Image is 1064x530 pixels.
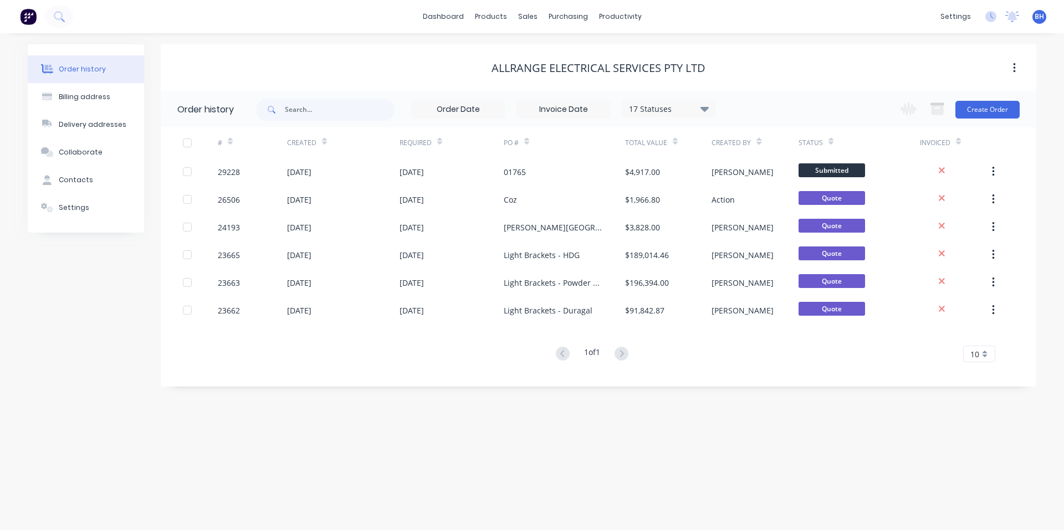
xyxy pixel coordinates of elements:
div: Light Brackets - Duragal [504,305,592,316]
span: Submitted [799,163,865,177]
span: Quote [799,274,865,288]
div: [DATE] [400,277,424,289]
div: [DATE] [400,222,424,233]
div: Required [400,138,432,148]
div: 23663 [218,277,240,289]
a: dashboard [417,8,469,25]
div: Required [400,127,504,158]
div: Invoiced [920,138,950,148]
div: 17 Statuses [622,103,715,115]
div: 26506 [218,194,240,205]
div: $4,917.00 [625,166,660,178]
img: Factory [20,8,37,25]
div: 01765 [504,166,526,178]
div: [DATE] [400,249,424,261]
input: Order Date [412,101,505,118]
div: [PERSON_NAME] [712,222,774,233]
span: Quote [799,191,865,205]
button: Settings [28,194,144,222]
div: # [218,138,222,148]
div: [PERSON_NAME] [712,277,774,289]
div: $189,014.46 [625,249,669,261]
div: Collaborate [59,147,103,157]
div: Action [712,194,735,205]
div: Order history [177,103,234,116]
div: [PERSON_NAME][GEOGRAPHIC_DATA] [504,222,603,233]
div: [PERSON_NAME] [712,249,774,261]
button: Billing address [28,83,144,111]
input: Invoice Date [517,101,610,118]
div: Allrange Electrical Services Pty Ltd [492,61,705,75]
div: Delivery addresses [59,120,126,130]
div: Status [799,138,823,148]
div: Created [287,127,400,158]
div: [DATE] [400,305,424,316]
div: [PERSON_NAME] [712,166,774,178]
div: purchasing [543,8,594,25]
span: Quote [799,246,865,260]
div: [DATE] [287,222,311,233]
div: 23665 [218,249,240,261]
div: productivity [594,8,647,25]
div: Invoiced [920,127,989,158]
div: products [469,8,513,25]
button: Order history [28,55,144,83]
div: [DATE] [287,194,311,205]
span: 10 [970,348,979,360]
div: sales [513,8,543,25]
div: Settings [59,203,89,213]
div: [PERSON_NAME] [712,305,774,316]
div: Total Value [625,138,667,148]
div: PO # [504,127,625,158]
div: Status [799,127,920,158]
div: Light Brackets - Powder Coated [504,277,603,289]
div: [DATE] [287,249,311,261]
div: Created By [712,127,798,158]
div: Created By [712,138,751,148]
div: $1,966.80 [625,194,660,205]
span: Quote [799,302,865,316]
div: PO # [504,138,519,148]
button: Delivery addresses [28,111,144,138]
div: 1 of 1 [584,346,600,362]
span: BH [1035,12,1044,22]
div: Created [287,138,316,148]
button: Collaborate [28,138,144,166]
button: Create Order [955,101,1020,119]
div: [DATE] [400,194,424,205]
input: Search... [285,99,395,121]
div: [DATE] [287,305,311,316]
div: Coz [504,194,517,205]
span: Quote [799,219,865,233]
div: $91,842.87 [625,305,664,316]
button: Contacts [28,166,144,194]
div: [DATE] [400,166,424,178]
div: $3,828.00 [625,222,660,233]
div: # [218,127,287,158]
div: Light Brackets - HDG [504,249,580,261]
div: Order history [59,64,106,74]
div: 23662 [218,305,240,316]
div: Total Value [625,127,712,158]
div: 29228 [218,166,240,178]
div: Billing address [59,92,110,102]
div: [DATE] [287,277,311,289]
div: 24193 [218,222,240,233]
div: [DATE] [287,166,311,178]
div: Contacts [59,175,93,185]
div: $196,394.00 [625,277,669,289]
div: settings [935,8,976,25]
